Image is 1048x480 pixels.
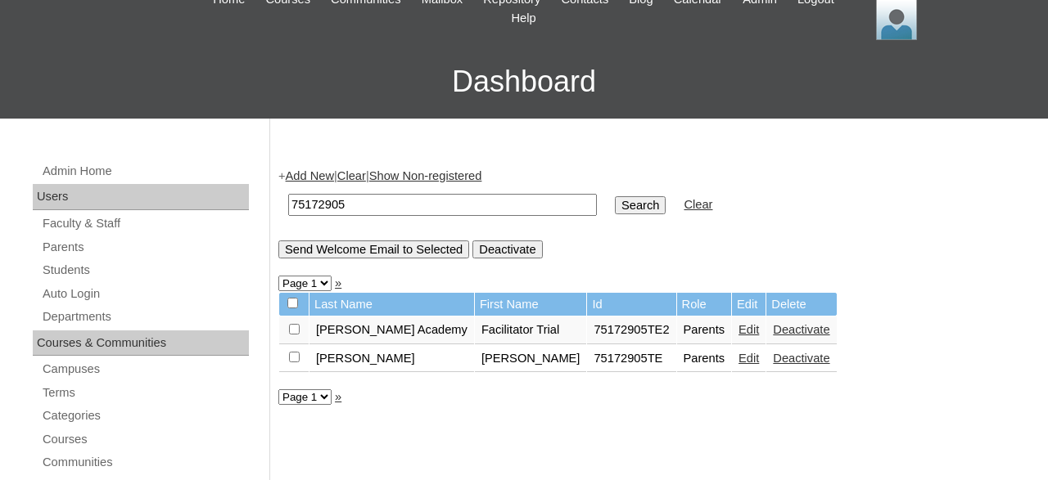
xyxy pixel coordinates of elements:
[41,383,249,403] a: Terms
[41,429,249,450] a: Courses
[337,169,366,182] a: Clear
[33,330,249,357] div: Courses & Communities
[288,194,597,216] input: Search
[41,406,249,426] a: Categories
[739,323,759,336] a: Edit
[41,237,249,258] a: Parents
[309,316,474,344] td: [PERSON_NAME] Academy
[503,9,544,28] a: Help
[587,345,675,373] td: 75172905TE
[739,352,759,365] a: Edit
[475,345,587,373] td: [PERSON_NAME]
[41,161,249,182] a: Admin Home
[41,359,249,379] a: Campuses
[278,168,1032,258] div: + | |
[278,240,469,258] input: Send Welcome Email to Selected
[33,184,249,210] div: Users
[41,213,249,234] a: Faculty & Staff
[41,452,249,473] a: Communities
[475,293,587,316] td: First Name
[41,307,249,327] a: Departments
[475,316,587,344] td: Facilitator Trial
[41,260,249,280] a: Students
[732,293,766,316] td: Edit
[472,240,542,258] input: Deactivate
[335,276,341,289] a: »
[677,345,732,373] td: Parents
[766,293,836,316] td: Delete
[369,169,482,182] a: Show Non-registered
[684,198,712,211] a: Clear
[8,45,1040,119] h3: Dashboard
[41,284,249,304] a: Auto Login
[309,293,474,316] td: Last Name
[309,345,474,373] td: [PERSON_NAME]
[587,293,675,316] td: Id
[773,352,829,365] a: Deactivate
[773,323,829,336] a: Deactivate
[615,196,666,214] input: Search
[587,316,675,344] td: 75172905TE2
[335,390,341,403] a: »
[677,316,732,344] td: Parents
[286,169,334,182] a: Add New
[677,293,732,316] td: Role
[511,9,535,28] span: Help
